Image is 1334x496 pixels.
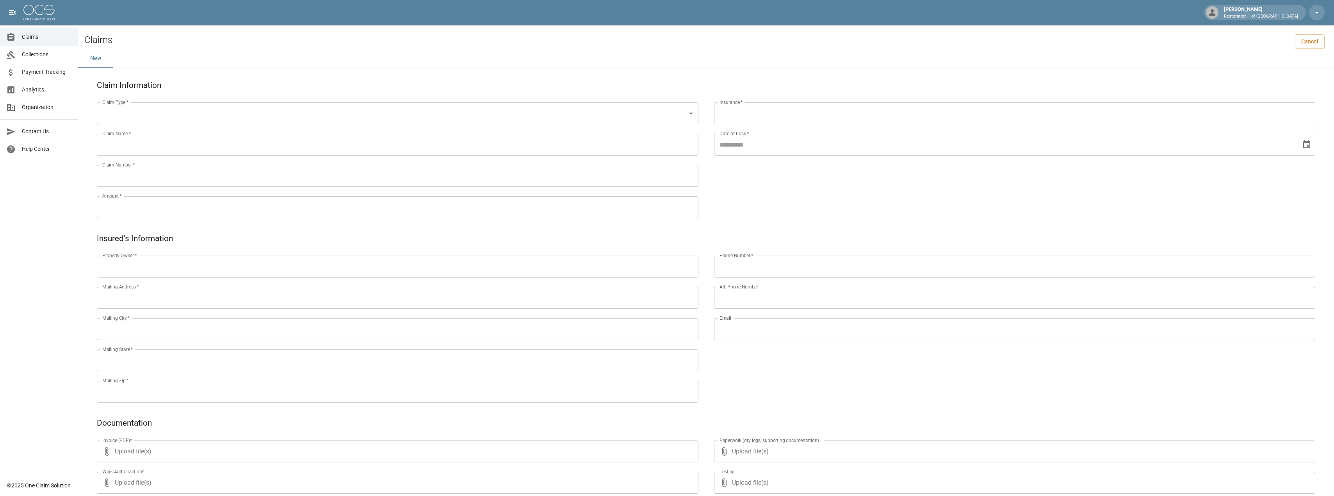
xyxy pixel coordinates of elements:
[5,5,20,20] button: open drawer
[78,49,1334,68] div: dynamic tabs
[720,252,753,259] label: Phone Number
[102,193,122,199] label: Amount
[720,130,749,137] label: Date of Loss
[1221,5,1301,20] div: [PERSON_NAME]
[720,315,731,321] label: Email
[22,33,71,41] span: Claims
[1299,137,1314,152] button: Choose date
[22,145,71,153] span: Help Center
[732,440,1295,462] span: Upload file(s)
[1224,13,1298,20] p: Restoration 1 of [GEOGRAPHIC_DATA]
[102,468,144,475] label: Work Authorization*
[22,86,71,94] span: Analytics
[102,283,139,290] label: Mailing Address
[102,130,131,137] label: Claim Name
[102,437,132,444] label: Invoice (PDF)*
[102,346,133,353] label: Mailing State
[102,377,129,384] label: Mailing Zip
[22,50,71,59] span: Collections
[102,252,137,259] label: Property Owner
[22,68,71,76] span: Payment Tracking
[720,468,735,475] label: Testing
[720,283,758,290] label: Alt. Phone Number
[23,5,55,20] img: ocs-logo-white-transparent.png
[22,103,71,111] span: Organization
[720,437,819,444] label: Paperwork (dry logs, supporting documentation)
[78,49,113,68] button: New
[102,315,130,321] label: Mailing City
[1295,34,1325,49] a: Cancel
[102,161,135,168] label: Claim Number
[22,127,71,136] span: Contact Us
[732,472,1295,494] span: Upload file(s)
[720,99,743,106] label: Insurance
[102,99,128,106] label: Claim Type
[84,34,112,46] h2: Claims
[7,482,71,489] div: © 2025 One Claim Solution
[115,440,677,462] span: Upload file(s)
[115,472,677,494] span: Upload file(s)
